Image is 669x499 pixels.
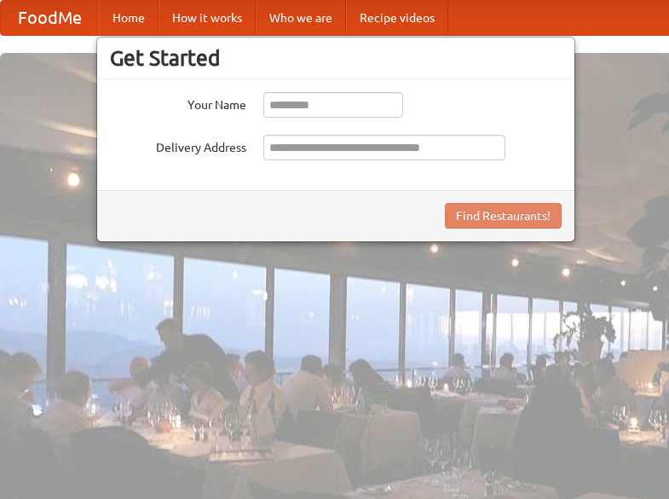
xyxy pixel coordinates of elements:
[99,1,159,35] a: Home
[110,135,246,156] label: Delivery Address
[110,92,246,113] label: Your Name
[159,1,256,35] a: How it works
[256,1,346,35] a: Who we are
[110,45,562,71] h3: Get Started
[346,1,448,35] a: Recipe videos
[445,203,562,229] button: Find Restaurants!
[1,1,99,35] a: FoodMe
